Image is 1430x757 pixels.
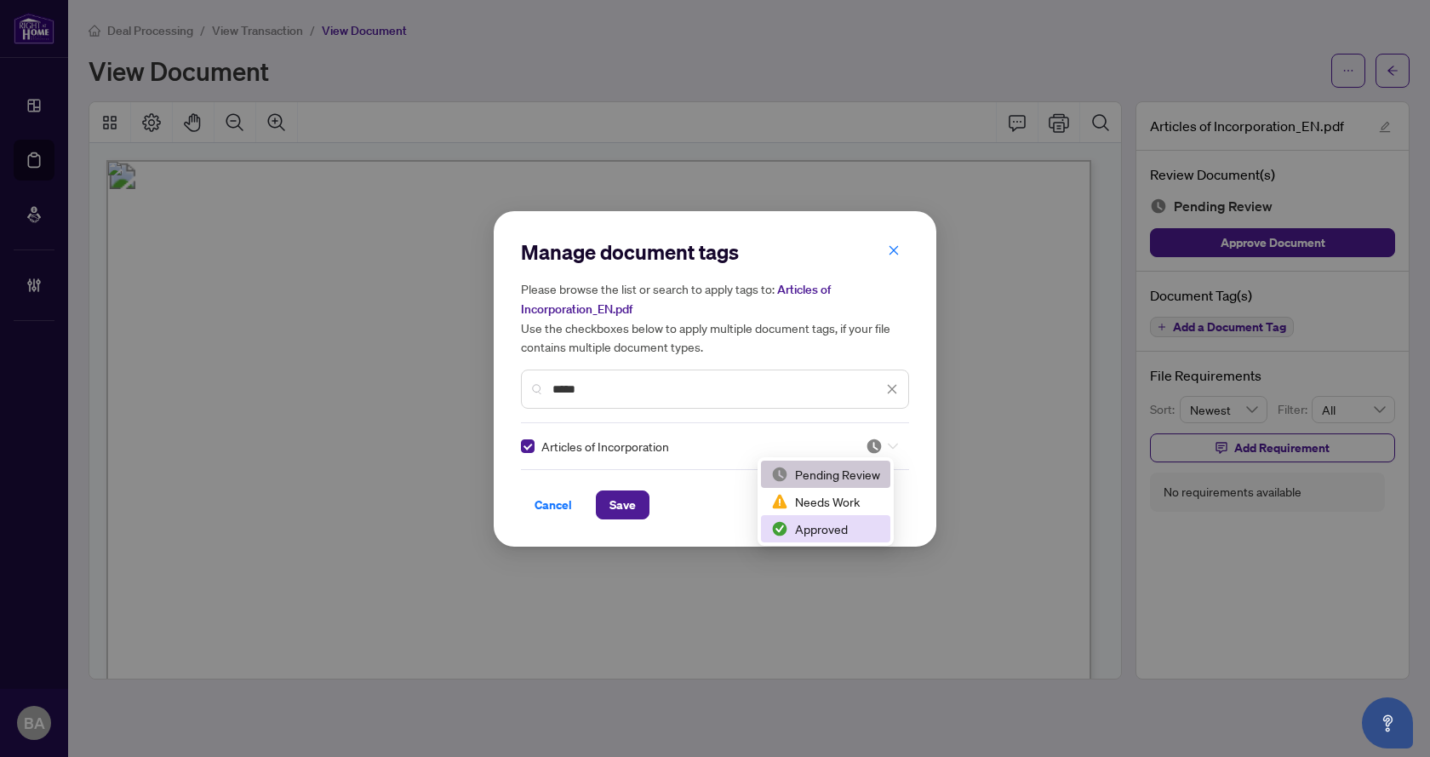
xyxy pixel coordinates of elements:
span: Pending Review [866,438,898,455]
img: status [771,493,788,510]
button: Cancel [521,490,586,519]
img: status [866,438,883,455]
button: Save [596,490,649,519]
div: Approved [761,515,890,542]
h5: Please browse the list or search to apply tags to: Use the checkboxes below to apply multiple doc... [521,279,909,356]
h2: Manage document tags [521,238,909,266]
div: Needs Work [771,492,880,511]
img: status [771,466,788,483]
span: Articles of Incorporation_EN.pdf [521,282,831,317]
span: Save [609,491,636,519]
button: Open asap [1362,697,1413,748]
span: Articles of Incorporation [541,437,669,456]
img: status [771,520,788,537]
div: Needs Work [761,488,890,515]
div: Approved [771,519,880,538]
span: close [886,383,898,395]
span: close [888,244,900,256]
span: Cancel [535,491,572,519]
div: Pending Review [771,465,880,484]
div: Pending Review [761,461,890,488]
